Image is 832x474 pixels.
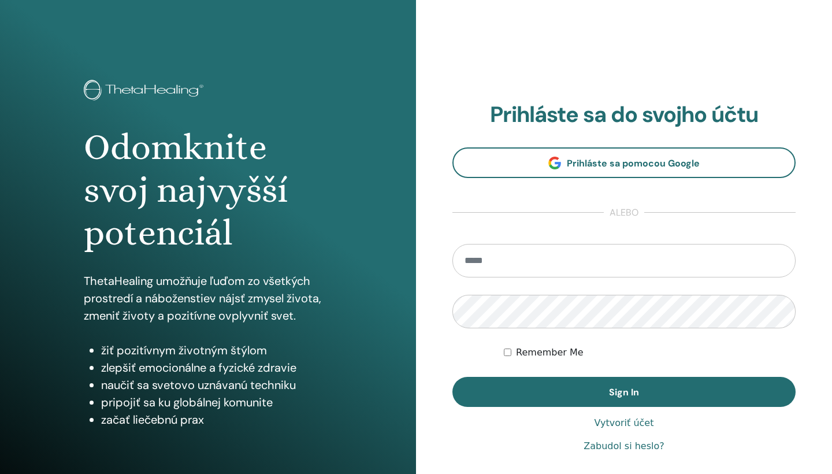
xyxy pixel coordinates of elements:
[595,416,654,430] a: Vytvoriť účet
[452,147,796,178] a: Prihláste sa pomocou Google
[84,126,332,255] h1: Odomknite svoj najvyšší potenciál
[604,206,644,220] span: alebo
[504,346,796,360] div: Keep me authenticated indefinitely or until I manually logout
[101,359,332,376] li: zlepšiť emocionálne a fyzické zdravie
[452,377,796,407] button: Sign In
[101,342,332,359] li: žiť pozitívnym životným štýlom
[584,439,664,453] a: Zabudol si heslo?
[101,411,332,428] li: začať liečebnú prax
[101,376,332,394] li: naučiť sa svetovo uznávanú techniku
[84,272,332,324] p: ThetaHealing umožňuje ľuďom zo všetkých prostredí a náboženstiev nájsť zmysel života, zmeniť živo...
[101,394,332,411] li: pripojiť sa ku globálnej komunite
[609,386,639,398] span: Sign In
[516,346,584,360] label: Remember Me
[452,102,796,128] h2: Prihláste sa do svojho účtu
[567,157,700,169] span: Prihláste sa pomocou Google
